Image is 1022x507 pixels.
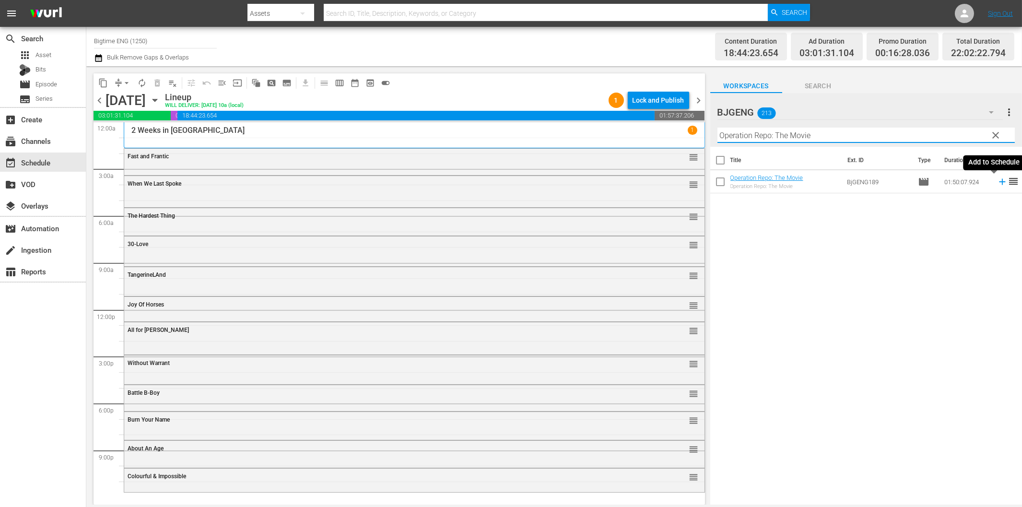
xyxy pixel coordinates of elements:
[230,75,245,91] span: Update Metadata from Key Asset
[94,111,171,120] span: 03:01:31.104
[5,114,16,126] span: add_box
[19,64,31,76] div: Bits
[842,147,912,174] th: Ext. ID
[128,445,164,452] span: About An Age
[347,75,363,91] span: Month Calendar View
[106,54,189,61] span: Bulk Remove Gaps & Overlaps
[5,157,16,169] span: Schedule
[689,359,699,368] button: reorder
[233,78,242,88] span: input
[951,48,1006,59] span: 22:02:22.794
[217,78,227,88] span: menu_open
[689,152,699,163] span: reorder
[35,80,57,89] span: Episode
[689,179,699,189] button: reorder
[988,10,1013,17] a: Sign Out
[128,389,160,396] span: Battle B-Boy
[267,78,276,88] span: pageview_outlined
[19,49,31,61] span: Asset
[689,240,699,250] span: reorder
[875,48,930,59] span: 00:16:28.036
[691,127,694,133] p: 1
[177,111,655,120] span: 18:44:23.654
[730,147,842,174] th: Title
[768,4,810,21] button: Search
[128,153,169,160] span: Fast and Frantic
[350,78,360,88] span: date_range_outlined
[251,78,261,88] span: auto_awesome_motion_outlined
[128,212,175,219] span: The Hardest Thing
[23,2,69,25] img: ans4CAIJ8jUAAAAAAAAAAAAAAAAAAAAAAAAgQb4GAAAAAAAAAAAAAAAAAAAAAAAAJMjXAAAAAAAAAAAAAAAAAAAAAAAAgAT5G...
[378,75,393,91] span: 24 hours Lineup View is ON
[689,300,699,311] span: reorder
[5,223,16,235] span: Automation
[128,271,166,278] span: TangerineLAnd
[939,147,996,174] th: Duration
[689,300,699,310] button: reorder
[128,360,170,366] span: Without Warrant
[5,179,16,190] span: VOD
[730,174,803,181] a: Operation Repo: The Movie
[799,35,854,48] div: Ad Duration
[689,240,699,249] button: reorder
[655,111,705,120] span: 01:57:37.206
[628,92,689,109] button: Lock and Publish
[875,35,930,48] div: Promo Duration
[951,35,1006,48] div: Total Duration
[335,78,344,88] span: calendar_view_week_outlined
[128,301,164,308] span: Joy Of Horses
[724,48,778,59] span: 18:44:23.654
[171,111,178,120] span: 00:16:28.036
[131,126,245,135] p: 2 Weeks in [GEOGRAPHIC_DATA]
[987,127,1003,142] button: clear
[168,78,177,88] span: playlist_remove_outlined
[689,444,699,454] button: reorder
[693,94,705,106] span: chevron_right
[689,326,699,335] button: reorder
[689,415,699,426] span: reorder
[689,326,699,336] span: reorder
[381,78,390,88] span: toggle_on
[122,78,131,88] span: arrow_drop_down
[689,389,699,399] span: reorder
[98,78,108,88] span: content_copy
[912,147,939,174] th: Type
[6,8,17,19] span: menu
[1003,101,1015,124] button: more_vert
[782,4,807,21] span: Search
[282,78,292,88] span: subtitles_outlined
[990,130,1001,141] span: clear
[106,93,146,108] div: [DATE]
[782,80,854,92] span: Search
[730,183,803,189] div: Operation Repo: The Movie
[689,212,699,222] span: reorder
[689,271,699,281] span: reorder
[710,80,782,92] span: Workspaces
[633,92,684,109] div: Lock and Publish
[1003,106,1015,118] span: more_vert
[363,75,378,91] span: View Backup
[35,94,53,104] span: Series
[940,170,993,193] td: 01:50:07.924
[35,65,46,74] span: Bits
[689,212,699,221] button: reorder
[717,99,1003,126] div: BJGENG
[128,327,189,333] span: All for [PERSON_NAME]
[128,473,186,480] span: Colourful & Impossible
[5,33,16,45] span: Search
[689,179,699,190] span: reorder
[689,472,699,482] button: reorder
[128,241,148,248] span: 30-Love
[165,103,244,109] div: WILL DELIVER: [DATE] 10a (local)
[689,389,699,398] button: reorder
[19,94,31,105] span: Series
[689,359,699,369] span: reorder
[689,152,699,162] button: reorder
[609,96,624,104] span: 1
[1008,176,1019,187] span: reorder
[5,136,16,147] span: Channels
[137,78,147,88] span: autorenew_outlined
[128,180,181,187] span: When We Last Spoke
[35,50,51,60] span: Asset
[94,94,106,106] span: chevron_left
